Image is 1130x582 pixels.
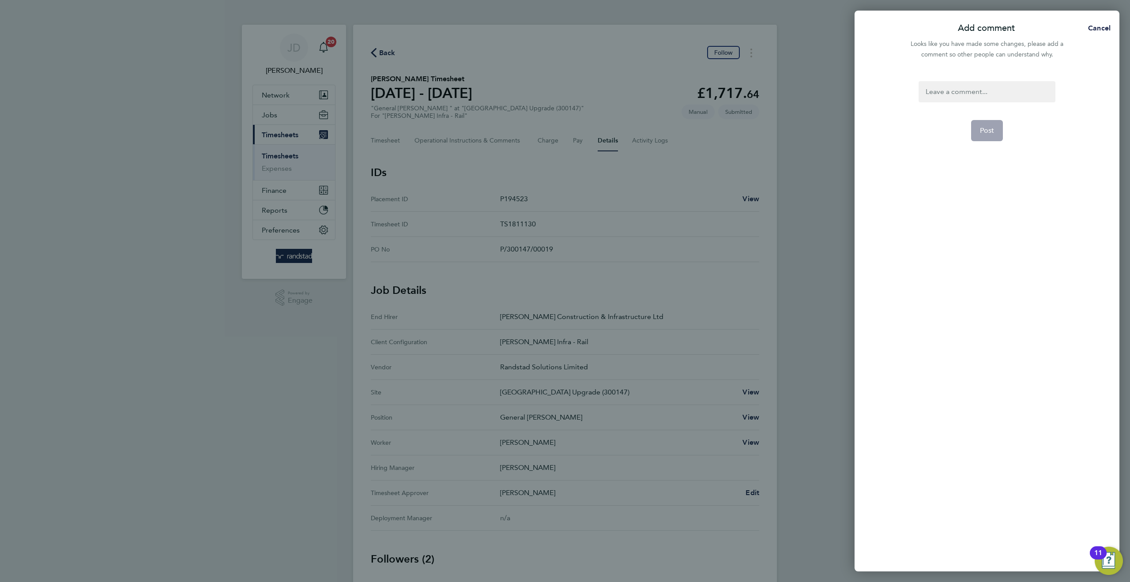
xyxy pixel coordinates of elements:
[1095,547,1123,575] button: Open Resource Center, 11 new notifications
[1094,553,1102,564] div: 11
[958,22,1015,34] p: Add comment
[906,39,1068,60] div: Looks like you have made some changes, please add a comment so other people can understand why.
[1074,19,1119,37] button: Cancel
[1085,24,1111,32] span: Cancel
